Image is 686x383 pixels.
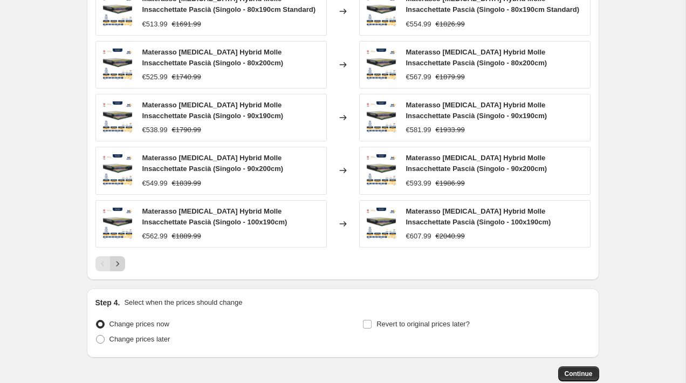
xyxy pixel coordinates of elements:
[142,101,284,120] span: Materasso [MEDICAL_DATA] Hybrid Molle Insacchettate Pascià (Singolo - 90x190cm)
[101,101,134,134] img: INFOGRAFICA1_Pascia_80x.webp
[365,154,397,187] img: INFOGRAFICA1_Pascia_80x.webp
[124,297,242,308] p: Select when the prices should change
[436,231,465,242] strike: €2040.99
[365,101,397,134] img: INFOGRAFICA1_Pascia_80x.webp
[172,72,201,83] strike: €1740.99
[109,335,170,343] span: Change prices later
[142,207,287,226] span: Materasso [MEDICAL_DATA] Hybrid Molle Insacchettate Pascià (Singolo - 100x190cm)
[558,366,599,381] button: Continue
[376,320,470,328] span: Revert to original prices later?
[365,208,397,240] img: INFOGRAFICA1_Pascia_80x.webp
[365,49,397,81] img: INFOGRAFICA1_Pascia_80x.webp
[142,154,284,173] span: Materasso [MEDICAL_DATA] Hybrid Molle Insacchettate Pascià (Singolo - 90x200cm)
[95,256,125,271] nav: Pagination
[406,19,431,30] div: €554.99
[142,231,168,242] div: €562.99
[406,125,431,135] div: €581.99
[95,297,120,308] h2: Step 4.
[565,370,593,378] span: Continue
[142,48,284,67] span: Materasso [MEDICAL_DATA] Hybrid Molle Insacchettate Pascià (Singolo - 80x200cm)
[109,320,169,328] span: Change prices now
[406,72,431,83] div: €567.99
[436,178,465,189] strike: €1986.99
[172,19,201,30] strike: €1691.99
[142,125,168,135] div: €538.99
[101,49,134,81] img: INFOGRAFICA1_Pascia_80x.webp
[406,207,551,226] span: Materasso [MEDICAL_DATA] Hybrid Molle Insacchettate Pascià (Singolo - 100x190cm)
[406,231,431,242] div: €607.99
[142,72,168,83] div: €525.99
[142,19,168,30] div: €513.99
[172,231,201,242] strike: €1889.99
[406,178,431,189] div: €593.99
[436,72,465,83] strike: €1879.99
[406,154,547,173] span: Materasso [MEDICAL_DATA] Hybrid Molle Insacchettate Pascià (Singolo - 90x200cm)
[142,178,168,189] div: €549.99
[406,48,547,67] span: Materasso [MEDICAL_DATA] Hybrid Molle Insacchettate Pascià (Singolo - 80x200cm)
[110,256,125,271] button: Next
[172,178,201,189] strike: €1839.99
[172,125,201,135] strike: €1790.99
[406,101,547,120] span: Materasso [MEDICAL_DATA] Hybrid Molle Insacchettate Pascià (Singolo - 90x190cm)
[101,208,134,240] img: INFOGRAFICA1_Pascia_80x.webp
[436,19,465,30] strike: €1826.99
[101,154,134,187] img: INFOGRAFICA1_Pascia_80x.webp
[436,125,465,135] strike: €1933.99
